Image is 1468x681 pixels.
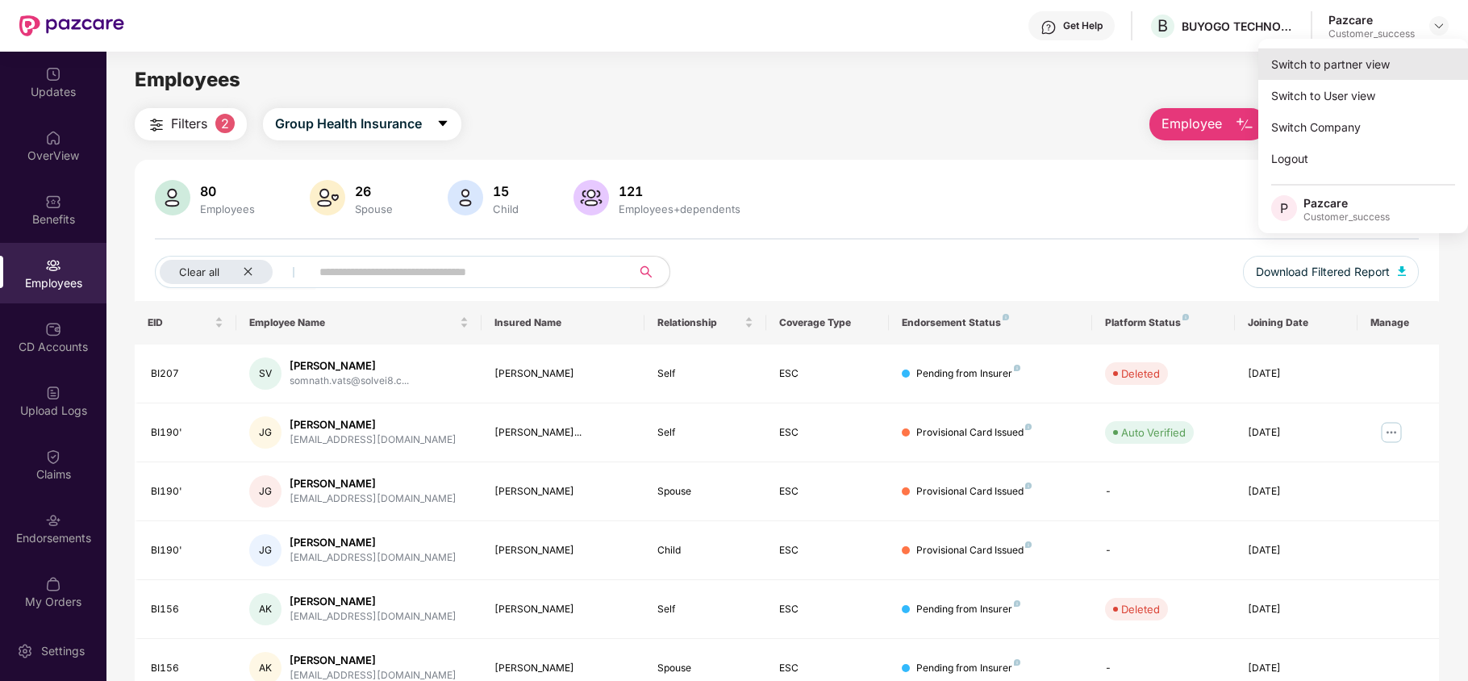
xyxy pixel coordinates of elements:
[290,535,457,550] div: [PERSON_NAME]
[290,432,457,448] div: [EMAIL_ADDRESS][DOMAIN_NAME]
[1243,256,1419,288] button: Download Filtered Report
[290,609,457,625] div: [EMAIL_ADDRESS][DOMAIN_NAME]
[275,114,422,134] span: Group Health Insurance
[215,114,235,133] span: 2
[916,484,1032,499] div: Provisional Card Issued
[249,534,282,566] div: JG
[916,602,1020,617] div: Pending from Insurer
[494,661,632,676] div: [PERSON_NAME]
[151,366,223,382] div: BI207
[1248,543,1345,558] div: [DATE]
[147,115,166,135] img: svg+xml;base64,PHN2ZyB4bWxucz0iaHR0cDovL3d3dy53My5vcmcvMjAwMC9zdmciIHdpZHRoPSIyNCIgaGVpZ2h0PSIyNC...
[644,301,767,345] th: Relationship
[1258,48,1468,80] div: Switch to partner view
[45,449,61,465] img: svg+xml;base64,PHN2ZyBpZD0iQ2xhaW0iIHhtbG5zPSJodHRwOi8vd3d3LnczLm9yZy8yMDAwL3N2ZyIgd2lkdGg9IjIwIi...
[197,203,258,215] div: Employees
[148,316,211,329] span: EID
[1121,366,1160,382] div: Deleted
[155,180,190,215] img: svg+xml;base64,PHN2ZyB4bWxucz0iaHR0cDovL3d3dy53My5vcmcvMjAwMC9zdmciIHhtbG5zOnhsaW5rPSJodHRwOi8vd3...
[1328,27,1415,40] div: Customer_success
[1398,266,1406,276] img: svg+xml;base64,PHN2ZyB4bWxucz0iaHR0cDovL3d3dy53My5vcmcvMjAwMC9zdmciIHhtbG5zOnhsaW5rPSJodHRwOi8vd3...
[1258,143,1468,174] div: Logout
[290,653,457,668] div: [PERSON_NAME]
[45,321,61,337] img: svg+xml;base64,PHN2ZyBpZD0iQ0RfQWNjb3VudHMiIGRhdGEtbmFtZT0iQ0QgQWNjb3VudHMiIHhtbG5zPSJodHRwOi8vd3...
[1248,602,1345,617] div: [DATE]
[1121,424,1186,441] div: Auto Verified
[630,265,661,278] span: search
[1014,600,1020,607] img: svg+xml;base64,PHN2ZyB4bWxucz0iaHR0cDovL3d3dy53My5vcmcvMjAwMC9zdmciIHdpZHRoPSI4IiBoZWlnaHQ9IjgiIH...
[657,661,754,676] div: Spouse
[290,476,457,491] div: [PERSON_NAME]
[151,661,223,676] div: BI156
[36,643,90,659] div: Settings
[1280,198,1288,218] span: P
[494,602,632,617] div: [PERSON_NAME]
[779,661,876,676] div: ESC
[151,602,223,617] div: BI156
[249,475,282,508] div: JG
[1025,424,1032,430] img: svg+xml;base64,PHN2ZyB4bWxucz0iaHR0cDovL3d3dy53My5vcmcvMjAwMC9zdmciIHdpZHRoPSI4IiBoZWlnaHQ9IjgiIH...
[779,484,876,499] div: ESC
[352,183,396,199] div: 26
[45,194,61,210] img: svg+xml;base64,PHN2ZyBpZD0iQmVuZWZpdHMiIHhtbG5zPSJodHRwOi8vd3d3LnczLm9yZy8yMDAwL3N2ZyIgd2lkdGg9Ij...
[179,265,219,278] span: Clear all
[1256,263,1390,281] span: Download Filtered Report
[290,594,457,609] div: [PERSON_NAME]
[1235,301,1357,345] th: Joining Date
[1121,601,1160,617] div: Deleted
[290,491,457,507] div: [EMAIL_ADDRESS][DOMAIN_NAME]
[151,484,223,499] div: BI190'
[615,203,744,215] div: Employees+dependents
[155,256,316,288] button: Clear allclose
[1303,195,1390,211] div: Pazcare
[1182,19,1295,34] div: BUYOGO TECHNOLOGIES INDIA PRIVATE LIMITED
[494,543,632,558] div: [PERSON_NAME]
[1258,111,1468,143] div: Switch Company
[1248,484,1345,499] div: [DATE]
[1248,661,1345,676] div: [DATE]
[1014,365,1020,371] img: svg+xml;base64,PHN2ZyB4bWxucz0iaHR0cDovL3d3dy53My5vcmcvMjAwMC9zdmciIHdpZHRoPSI4IiBoZWlnaHQ9IjgiIH...
[290,417,457,432] div: [PERSON_NAME]
[902,316,1080,329] div: Endorsement Status
[657,602,754,617] div: Self
[482,301,644,345] th: Insured Name
[249,416,282,449] div: JG
[1105,316,1222,329] div: Platform Status
[45,130,61,146] img: svg+xml;base64,PHN2ZyBpZD0iSG9tZSIgeG1sbnM9Imh0dHA6Ly93d3cudzMub3JnLzIwMDAvc3ZnIiB3aWR0aD0iMjAiIG...
[197,183,258,199] div: 80
[249,593,282,625] div: AK
[1378,420,1404,445] img: manageButton
[352,203,396,215] div: Spouse
[151,543,223,558] div: BI190'
[1092,462,1235,521] td: -
[436,117,449,132] span: caret-down
[657,316,742,329] span: Relationship
[45,576,61,592] img: svg+xml;base64,PHN2ZyBpZD0iTXlfT3JkZXJzIiBkYXRhLW5hbWU9Ik15IE9yZGVycyIgeG1sbnM9Imh0dHA6Ly93d3cudz...
[17,643,33,659] img: svg+xml;base64,PHN2ZyBpZD0iU2V0dGluZy0yMHgyMCIgeG1sbnM9Imh0dHA6Ly93d3cudzMub3JnLzIwMDAvc3ZnIiB3aW...
[657,425,754,441] div: Self
[45,257,61,274] img: svg+xml;base64,PHN2ZyBpZD0iRW1wbG95ZWVzIiB4bWxucz0iaHR0cDovL3d3dy53My5vcmcvMjAwMC9zdmciIHdpZHRoPS...
[135,108,247,140] button: Filters2
[1161,114,1222,134] span: Employee
[1248,425,1345,441] div: [DATE]
[494,484,632,499] div: [PERSON_NAME]
[779,543,876,558] div: ESC
[1149,108,1266,140] button: Employee
[916,425,1032,441] div: Provisional Card Issued
[1357,301,1439,345] th: Manage
[916,366,1020,382] div: Pending from Insurer
[45,66,61,82] img: svg+xml;base64,PHN2ZyBpZD0iVXBkYXRlZCIgeG1sbnM9Imh0dHA6Ly93d3cudzMub3JnLzIwMDAvc3ZnIiB3aWR0aD0iMj...
[573,180,609,215] img: svg+xml;base64,PHN2ZyB4bWxucz0iaHR0cDovL3d3dy53My5vcmcvMjAwMC9zdmciIHhtbG5zOnhsaW5rPSJodHRwOi8vd3...
[1063,19,1103,32] div: Get Help
[1003,314,1009,320] img: svg+xml;base64,PHN2ZyB4bWxucz0iaHR0cDovL3d3dy53My5vcmcvMjAwMC9zdmciIHdpZHRoPSI4IiBoZWlnaHQ9IjgiIH...
[766,301,889,345] th: Coverage Type
[236,301,481,345] th: Employee Name
[1014,659,1020,666] img: svg+xml;base64,PHN2ZyB4bWxucz0iaHR0cDovL3d3dy53My5vcmcvMjAwMC9zdmciIHdpZHRoPSI4IiBoZWlnaHQ9IjgiIH...
[1328,12,1415,27] div: Pazcare
[19,15,124,36] img: New Pazcare Logo
[916,543,1032,558] div: Provisional Card Issued
[916,661,1020,676] div: Pending from Insurer
[448,180,483,215] img: svg+xml;base64,PHN2ZyB4bWxucz0iaHR0cDovL3d3dy53My5vcmcvMjAwMC9zdmciIHhtbG5zOnhsaW5rPSJodHRwOi8vd3...
[171,114,207,134] span: Filters
[243,266,253,277] span: close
